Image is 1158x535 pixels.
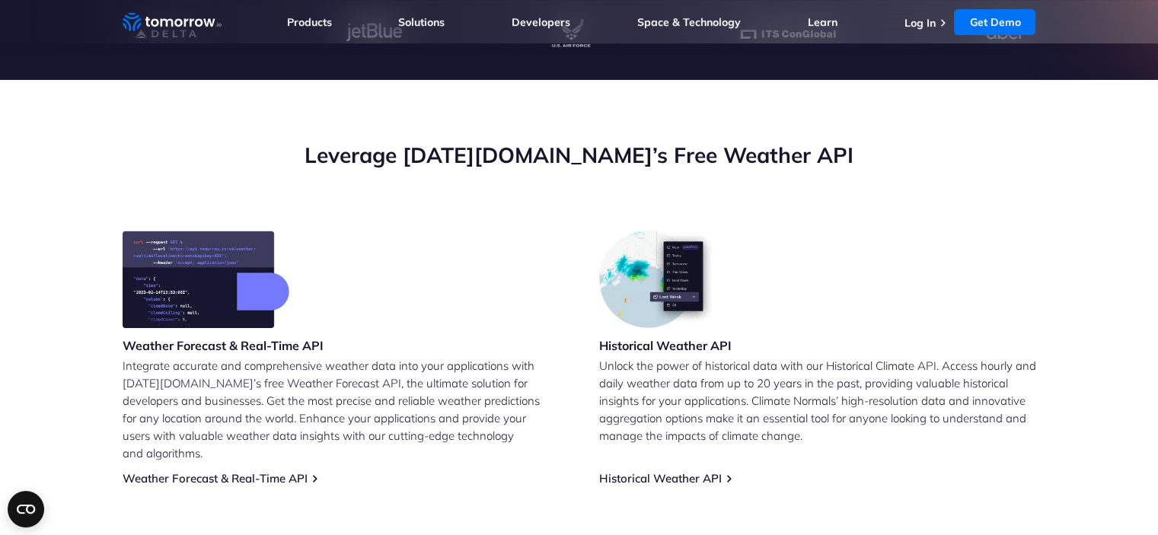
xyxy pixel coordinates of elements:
[398,15,445,29] a: Solutions
[123,141,1036,170] h2: Leverage [DATE][DOMAIN_NAME]’s Free Weather API
[599,471,722,486] a: Historical Weather API
[808,15,837,29] a: Learn
[637,15,741,29] a: Space & Technology
[599,337,732,354] h3: Historical Weather API
[954,9,1035,35] a: Get Demo
[123,357,560,462] p: Integrate accurate and comprehensive weather data into your applications with [DATE][DOMAIN_NAME]...
[904,16,935,30] a: Log In
[123,337,324,354] h3: Weather Forecast & Real-Time API
[8,491,44,527] button: Open CMP widget
[123,11,222,33] a: Home link
[123,471,308,486] a: Weather Forecast & Real-Time API
[512,15,570,29] a: Developers
[287,15,332,29] a: Products
[599,357,1036,444] p: Unlock the power of historical data with our Historical Climate API. Access hourly and daily weat...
